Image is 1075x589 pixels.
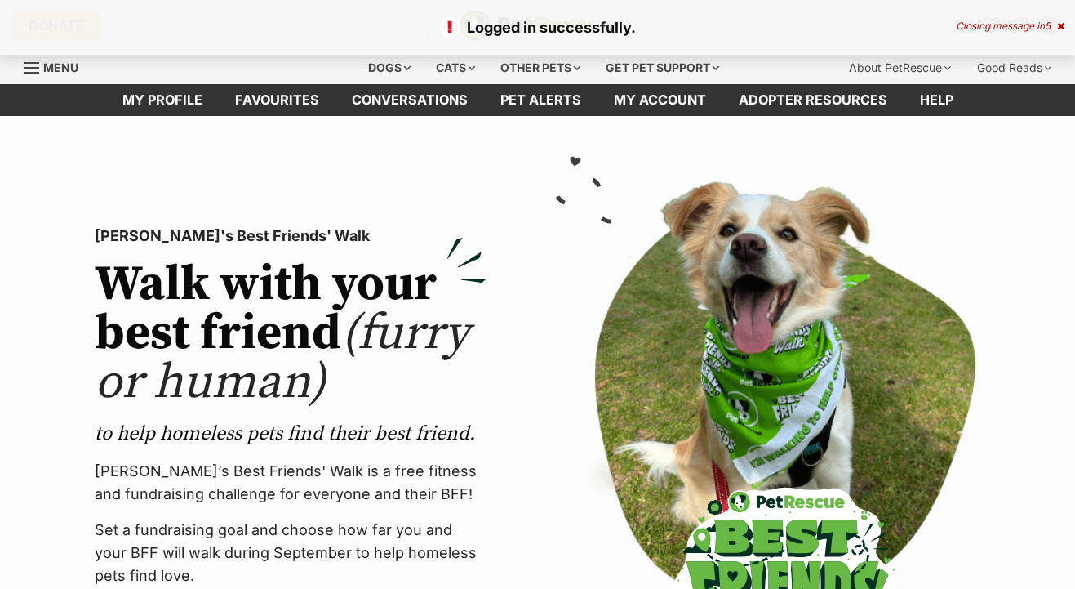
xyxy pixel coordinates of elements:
[95,225,486,248] p: [PERSON_NAME]'s Best Friends' Walk
[219,84,335,116] a: Favourites
[95,460,486,506] p: [PERSON_NAME]’s Best Friends' Walk is a free fitness and fundraising challenge for everyone and t...
[95,303,469,413] span: (furry or human)
[24,51,90,81] a: Menu
[424,51,486,84] div: Cats
[106,84,219,116] a: My profile
[95,421,486,447] p: to help homeless pets find their best friend.
[594,51,731,84] div: Get pet support
[597,84,722,116] a: My account
[43,60,78,74] span: Menu
[357,51,422,84] div: Dogs
[904,84,970,116] a: Help
[95,261,486,408] h2: Walk with your best friend
[722,84,904,116] a: Adopter resources
[966,51,1063,84] div: Good Reads
[484,84,597,116] a: Pet alerts
[335,84,484,116] a: conversations
[95,519,486,587] p: Set a fundraising goal and choose how far you and your BFF will walk during September to help hom...
[489,51,592,84] div: Other pets
[837,51,962,84] div: About PetRescue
